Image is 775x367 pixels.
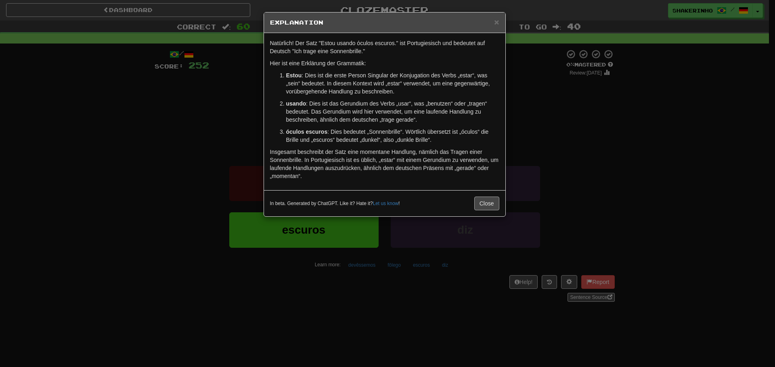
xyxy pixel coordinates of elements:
p: : Dies ist die erste Person Singular der Konjugation des Verbs „estar“, was „sein“ bedeutet. In d... [286,71,499,95]
button: Close [494,18,499,26]
button: Close [474,197,499,210]
p: Hier ist eine Erklärung der Grammatik: [270,59,499,67]
p: Insgesamt beschreibt der Satz eine momentane Handlung, nämlich das Tragen einer Sonnenbrille. In ... [270,148,499,180]
strong: óculos escuros [286,129,328,135]
span: × [494,17,499,27]
strong: usando [286,100,306,107]
p: : Dies ist das Gerundium des Verbs „usar“, was „benutzen“ oder „tragen“ bedeutet. Das Gerundium w... [286,100,499,124]
a: Let us know [373,201,398,206]
p: : Dies bedeutet „Sonnenbrille“. Wörtlich übersetzt ist „óculos“ die Brille und „escuros“ bedeutet... [286,128,499,144]
small: In beta. Generated by ChatGPT. Like it? Hate it? ! [270,200,400,207]
h5: Explanation [270,19,499,27]
p: Natürlich! Der Satz "Estou usando óculos escuros." ist Portugiesisch und bedeutet auf Deutsch "Ic... [270,39,499,55]
strong: Estou [286,72,302,79]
